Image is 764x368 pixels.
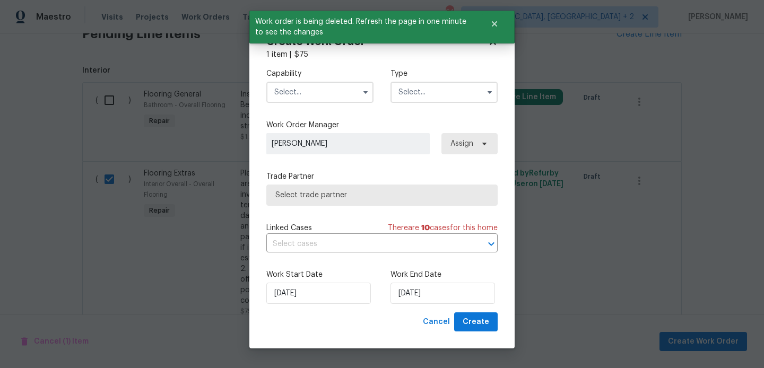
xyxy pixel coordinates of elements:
[390,68,498,79] label: Type
[266,223,312,233] span: Linked Cases
[266,269,374,280] label: Work Start Date
[450,138,473,149] span: Assign
[388,223,498,233] span: There are case s for this home
[266,236,468,252] input: Select cases
[423,316,450,329] span: Cancel
[266,283,371,304] input: M/D/YYYY
[272,138,424,149] span: [PERSON_NAME]
[294,51,308,58] span: $ 75
[419,312,454,332] button: Cancel
[275,190,489,200] span: Select trade partner
[266,120,498,130] label: Work Order Manager
[390,82,498,103] input: Select...
[484,236,499,251] button: Open
[390,269,498,280] label: Work End Date
[483,86,496,99] button: Show options
[477,13,512,34] button: Close
[463,316,489,329] span: Create
[266,68,374,79] label: Capability
[390,283,495,304] input: M/D/YYYY
[454,312,498,332] button: Create
[359,86,372,99] button: Show options
[266,49,498,60] div: 1 item |
[249,11,477,43] span: Work order is being deleted. Refresh the page in one minute to see the changes
[421,224,430,232] span: 10
[266,82,374,103] input: Select...
[266,171,498,182] label: Trade Partner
